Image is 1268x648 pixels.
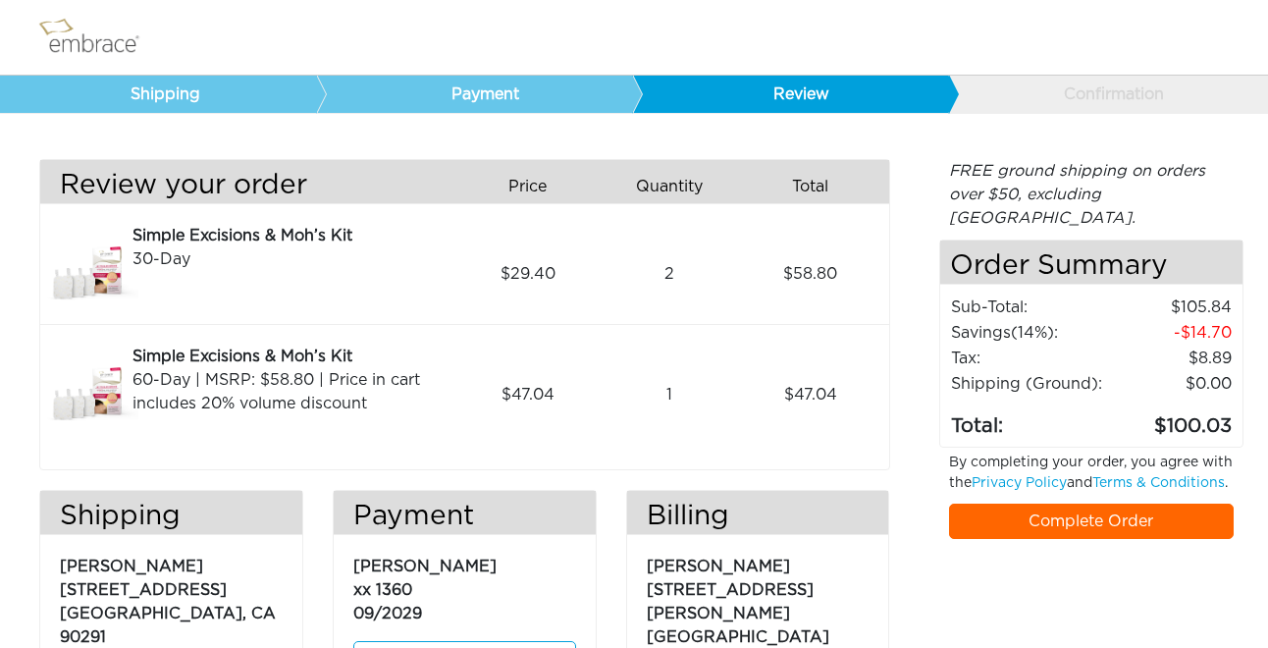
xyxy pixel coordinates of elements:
[948,76,1265,113] a: Confirmation
[1105,320,1233,346] td: 14.70
[632,76,949,113] a: Review
[784,383,837,406] span: 47.04
[353,582,412,598] span: xx 1360
[950,397,1106,442] td: Total:
[501,262,555,286] span: 29.40
[950,320,1106,346] td: Savings :
[40,224,138,324] img: 26525890-8dcd-11e7-bd72-02e45ca4b85b.jpeg
[1105,371,1233,397] td: $0.00
[972,476,1067,490] a: Privacy Policy
[939,159,1244,230] div: FREE ground shipping on orders over $50, excluding [GEOGRAPHIC_DATA].
[950,295,1106,320] td: Sub-Total:
[747,170,888,203] div: Total
[132,368,449,415] div: 60-Day | MSRP: $58.80 | Price in cart includes 20% volume discount
[1092,476,1225,490] a: Terms & Conditions
[783,262,837,286] span: 58.80
[132,224,449,247] div: Simple Excisions & Moh’s Kit
[464,170,606,203] div: Price
[40,170,449,203] h3: Review your order
[1011,325,1054,341] span: (14%)
[627,501,889,534] h3: Billing
[664,262,674,286] span: 2
[950,346,1106,371] td: Tax:
[636,175,703,198] span: Quantity
[1105,397,1233,442] td: 100.03
[950,371,1106,397] td: Shipping (Ground):
[940,241,1243,285] h4: Order Summary
[666,383,672,406] span: 1
[934,453,1249,504] div: By completing your order, you agree with the and .
[353,559,497,574] span: [PERSON_NAME]
[40,345,138,445] img: 26525890-8dcd-11e7-bd72-02e45ca4b85b.jpeg
[334,501,596,534] h3: Payment
[40,501,302,534] h3: Shipping
[1105,295,1233,320] td: 105.84
[132,247,449,271] div: 30-Day
[132,345,449,368] div: Simple Excisions & Moh’s Kit
[34,13,162,62] img: logo.png
[1105,346,1233,371] td: 8.89
[949,504,1235,539] a: Complete Order
[353,606,422,621] span: 09/2029
[502,383,555,406] span: 47.04
[316,76,633,113] a: Payment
